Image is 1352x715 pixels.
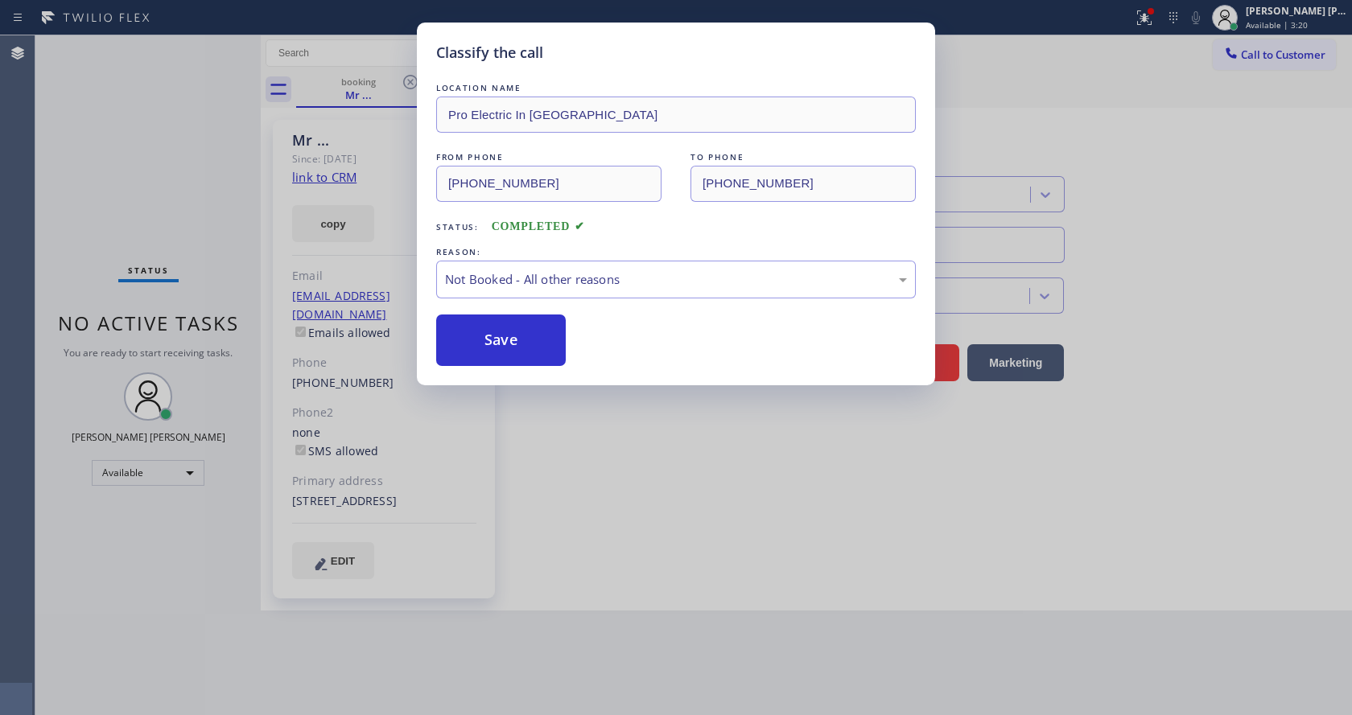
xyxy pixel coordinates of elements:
[436,314,566,366] button: Save
[436,149,662,166] div: FROM PHONE
[492,220,585,232] span: COMPLETED
[436,42,543,64] h5: Classify the call
[690,166,916,202] input: To phone
[436,166,662,202] input: From phone
[690,149,916,166] div: TO PHONE
[436,80,916,97] div: LOCATION NAME
[445,270,907,289] div: Not Booked - All other reasons
[436,244,916,261] div: REASON:
[436,221,479,232] span: Status:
